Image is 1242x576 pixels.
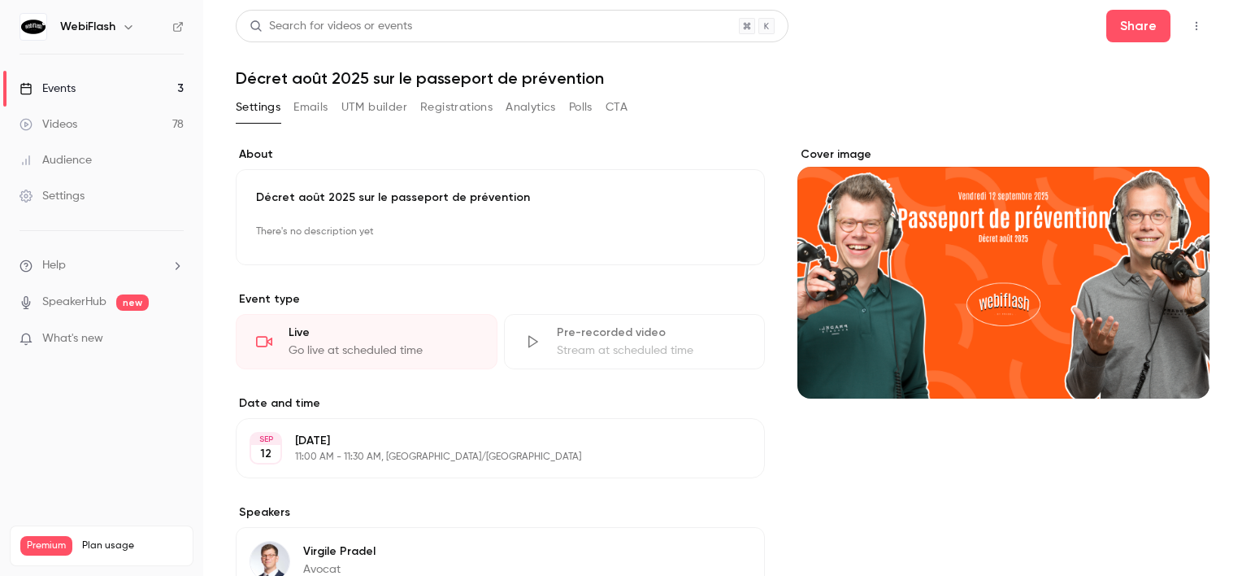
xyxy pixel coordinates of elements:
[20,536,72,556] span: Premium
[303,543,376,560] p: Virgile Pradel
[797,146,1209,399] section: Cover image
[60,19,115,35] h6: WebiFlash
[289,343,477,359] div: Go live at scheduled time
[295,433,679,449] p: [DATE]
[251,434,280,445] div: SEP
[256,190,745,206] p: Décret août 2025 sur le passeport de prévention
[260,446,271,462] p: 12
[250,18,412,35] div: Search for videos or events
[236,395,765,412] label: Date and time
[236,291,765,308] p: Event type
[82,539,183,552] span: Plan usage
[256,219,745,245] p: There's no description yet
[293,94,328,120] button: Emails
[42,330,103,347] span: What's new
[295,451,679,464] p: 11:00 AM - 11:30 AM, [GEOGRAPHIC_DATA]/[GEOGRAPHIC_DATA]
[42,257,66,274] span: Help
[1106,10,1170,42] button: Share
[164,332,184,347] iframe: Noticeable Trigger
[504,314,766,369] div: Pre-recorded videoStream at scheduled time
[569,94,593,120] button: Polls
[236,146,765,163] label: About
[236,314,497,369] div: LiveGo live at scheduled time
[20,14,46,40] img: WebiFlash
[20,257,184,274] li: help-dropdown-opener
[341,94,407,120] button: UTM builder
[236,94,280,120] button: Settings
[42,294,106,311] a: SpeakerHub
[20,81,76,97] div: Events
[797,146,1209,163] label: Cover image
[289,325,477,341] div: Live
[116,295,149,311] span: new
[557,343,745,359] div: Stream at scheduled time
[20,188,85,204] div: Settings
[420,94,493,120] button: Registrations
[236,68,1209,88] h1: Décret août 2025 sur le passeport de prévention
[557,325,745,341] div: Pre-recorded video
[506,94,556,120] button: Analytics
[606,94,628,120] button: CTA
[20,116,77,133] div: Videos
[236,504,765,521] label: Speakers
[20,152,92,168] div: Audience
